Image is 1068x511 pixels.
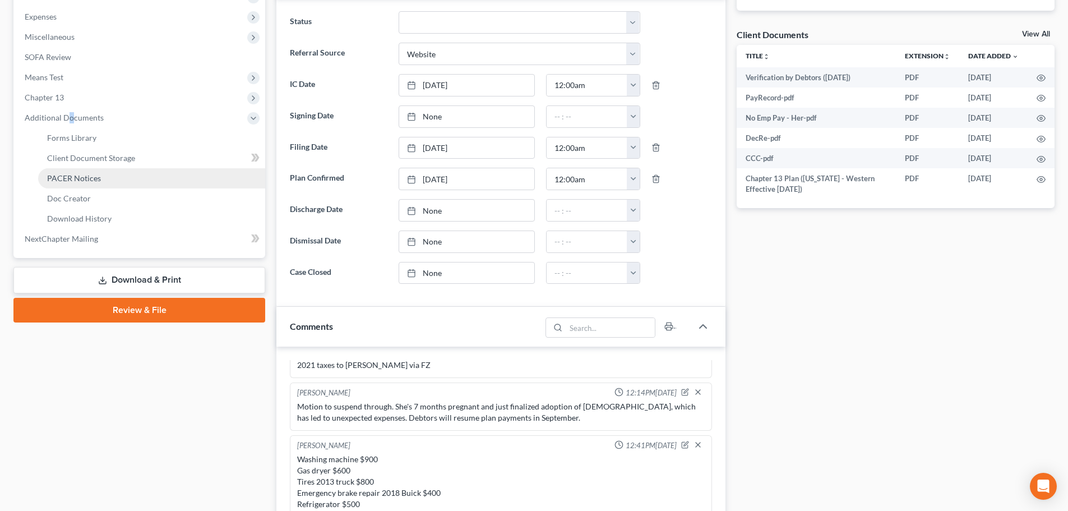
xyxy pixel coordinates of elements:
[284,105,392,128] label: Signing Date
[25,12,57,21] span: Expenses
[284,137,392,159] label: Filing Date
[297,440,350,452] div: [PERSON_NAME]
[25,32,75,42] span: Miscellaneous
[737,67,896,88] td: Verification by Debtors ([DATE])
[399,231,534,252] a: None
[25,72,63,82] span: Means Test
[399,106,534,127] a: None
[399,263,534,284] a: None
[547,231,627,252] input: -- : --
[284,168,392,190] label: Plan Confirmed
[547,106,627,127] input: -- : --
[290,321,333,332] span: Comments
[896,67,959,88] td: PDF
[297,360,705,371] div: 2021 taxes to [PERSON_NAME] via FZ
[1012,53,1019,60] i: expand_more
[547,137,627,159] input: -- : --
[16,229,265,249] a: NextChapter Mailing
[47,214,112,223] span: Download History
[746,52,770,60] a: Titleunfold_more
[47,153,135,163] span: Client Document Storage
[399,137,534,159] a: [DATE]
[737,168,896,199] td: Chapter 13 Plan ([US_STATE] - Western Effective [DATE])
[399,168,534,190] a: [DATE]
[626,440,677,451] span: 12:41PM[DATE]
[38,188,265,209] a: Doc Creator
[284,231,392,253] label: Dismissal Date
[547,263,627,284] input: -- : --
[38,168,265,188] a: PACER Notices
[1022,30,1050,38] a: View All
[566,318,655,337] input: Search...
[297,388,350,399] div: [PERSON_NAME]
[38,128,265,148] a: Forms Library
[25,234,98,243] span: NextChapter Mailing
[763,53,770,60] i: unfold_more
[297,401,705,423] div: Motion to suspend through. She's 7 months pregnant and just finalized adoption of [DEMOGRAPHIC_DA...
[547,200,627,221] input: -- : --
[959,108,1028,128] td: [DATE]
[737,88,896,108] td: PayRecord-pdf
[399,200,534,221] a: None
[896,88,959,108] td: PDF
[896,148,959,168] td: PDF
[25,113,104,122] span: Additional Documents
[737,108,896,128] td: No Emp Pay - Her-pdf
[47,173,101,183] span: PACER Notices
[25,52,71,62] span: SOFA Review
[38,209,265,229] a: Download History
[959,88,1028,108] td: [DATE]
[959,168,1028,199] td: [DATE]
[1030,473,1057,500] div: Open Intercom Messenger
[959,67,1028,88] td: [DATE]
[547,168,627,190] input: -- : --
[737,29,808,40] div: Client Documents
[47,194,91,203] span: Doc Creator
[737,128,896,148] td: DecRe-pdf
[47,133,96,142] span: Forms Library
[399,75,534,96] a: [DATE]
[25,93,64,102] span: Chapter 13
[959,128,1028,148] td: [DATE]
[284,262,392,284] label: Case Closed
[896,108,959,128] td: PDF
[737,148,896,168] td: CCC-pdf
[896,128,959,148] td: PDF
[284,199,392,222] label: Discharge Date
[284,43,392,65] label: Referral Source
[959,148,1028,168] td: [DATE]
[284,74,392,96] label: IC Date
[38,148,265,168] a: Client Document Storage
[968,52,1019,60] a: Date Added expand_more
[13,298,265,323] a: Review & File
[944,53,950,60] i: unfold_more
[16,47,265,67] a: SOFA Review
[284,11,392,34] label: Status
[896,168,959,199] td: PDF
[547,75,627,96] input: -- : --
[13,267,265,293] a: Download & Print
[626,388,677,398] span: 12:14PM[DATE]
[905,52,950,60] a: Extensionunfold_more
